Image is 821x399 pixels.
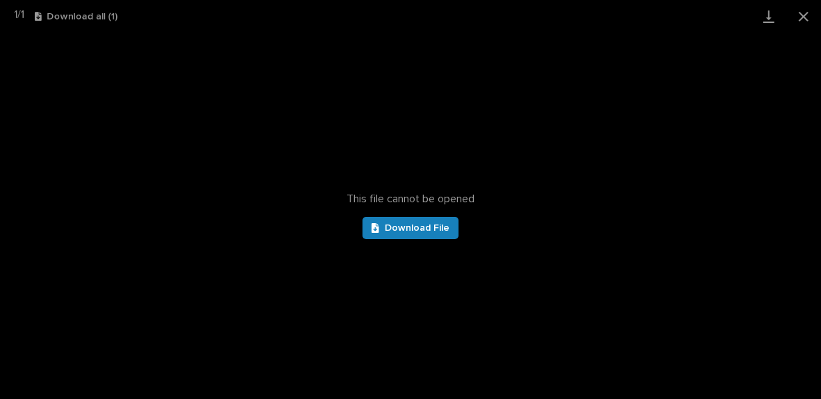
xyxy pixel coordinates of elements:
span: This file cannot be opened [346,193,475,206]
span: 1 [14,9,17,20]
span: Download File [385,223,449,233]
button: Download all (1) [35,12,118,22]
span: 1 [21,9,24,20]
a: Download File [362,217,459,239]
